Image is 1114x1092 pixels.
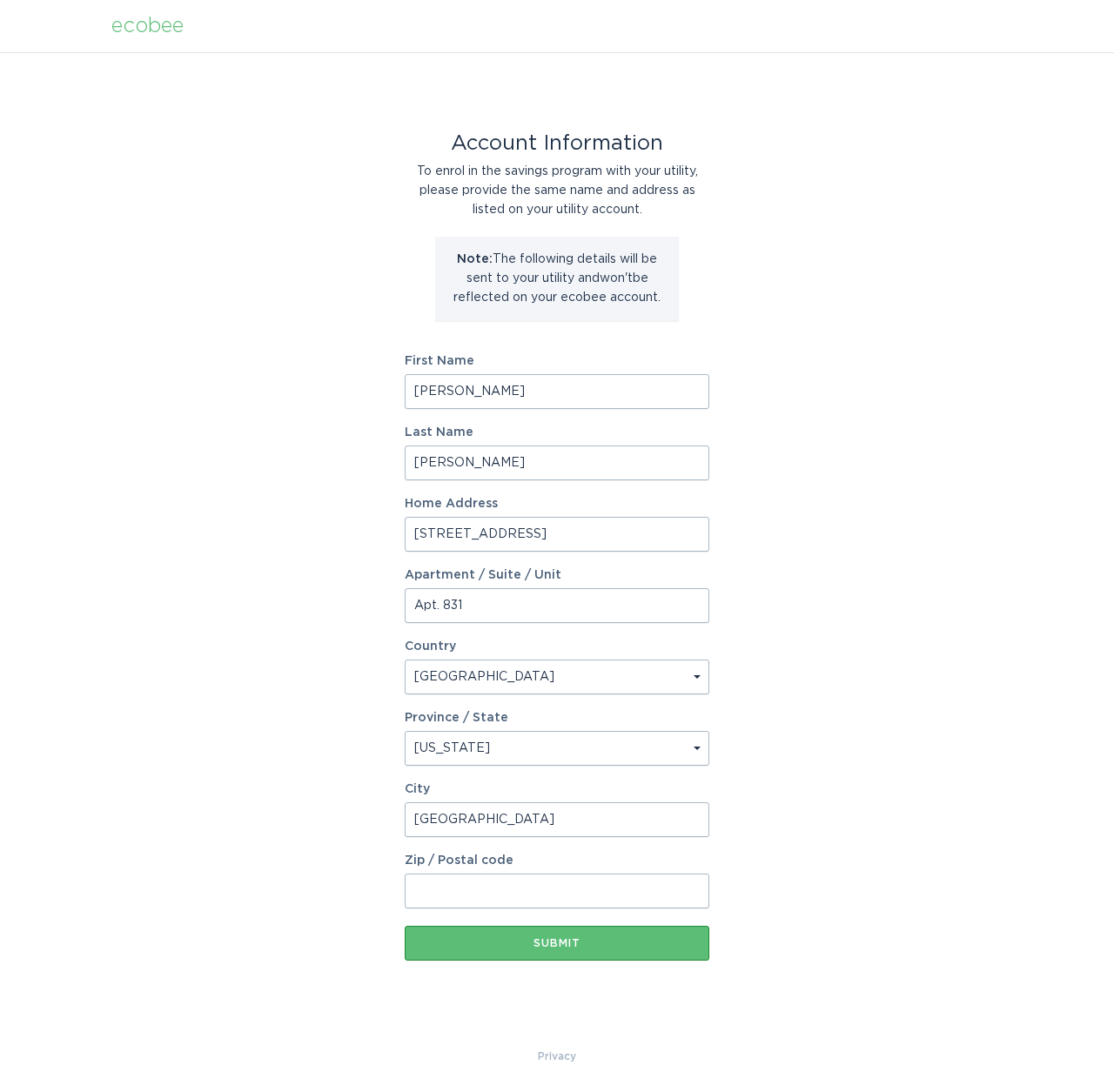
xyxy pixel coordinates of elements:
p: The following details will be sent to your utility and won't be reflected on your ecobee account. [448,250,666,307]
a: Privacy Policy & Terms of Use [538,1047,576,1066]
label: First Name [405,355,709,367]
label: Province / State [405,712,508,724]
div: Submit [413,938,701,948]
label: Apartment / Suite / Unit [405,569,709,581]
label: Zip / Postal code [405,854,709,867]
label: Home Address [405,498,709,510]
div: To enrol in the savings program with your utility, please provide the same name and address as li... [405,162,709,219]
strong: Note: [457,253,493,265]
label: Country [405,640,456,653]
label: City [405,783,709,795]
div: Account Information [405,134,709,153]
div: ecobee [111,17,184,36]
label: Last Name [405,426,709,439]
button: Submit [405,926,709,961]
